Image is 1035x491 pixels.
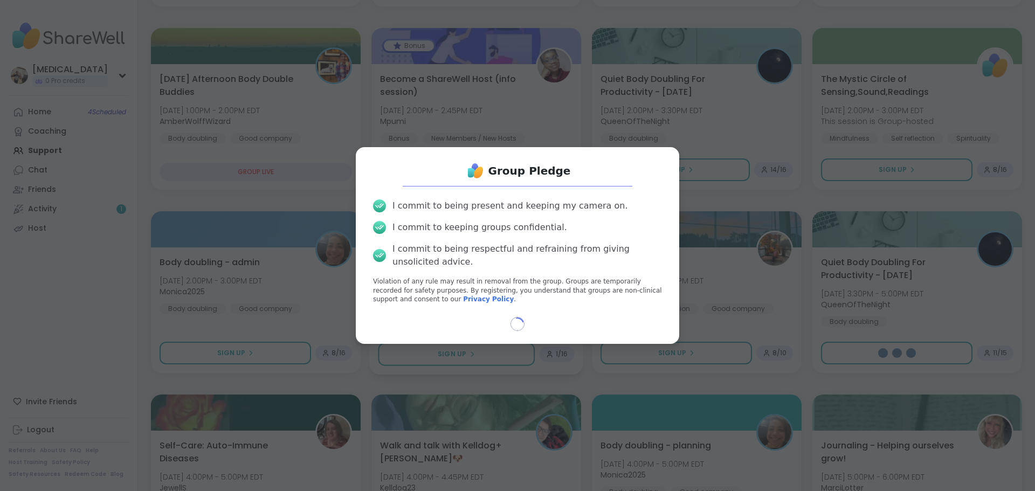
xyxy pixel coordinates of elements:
h1: Group Pledge [488,163,571,178]
div: I commit to keeping groups confidential. [392,221,567,234]
div: Close Step [1017,4,1031,18]
div: I commit to being present and keeping my camera on. [392,199,627,212]
p: Violation of any rule may result in removal from the group. Groups are temporarily recorded for s... [373,277,662,304]
img: ShareWell Logo [465,160,486,182]
a: Privacy Policy [463,295,514,303]
div: I commit to being respectful and refraining from giving unsolicited advice. [392,243,662,268]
